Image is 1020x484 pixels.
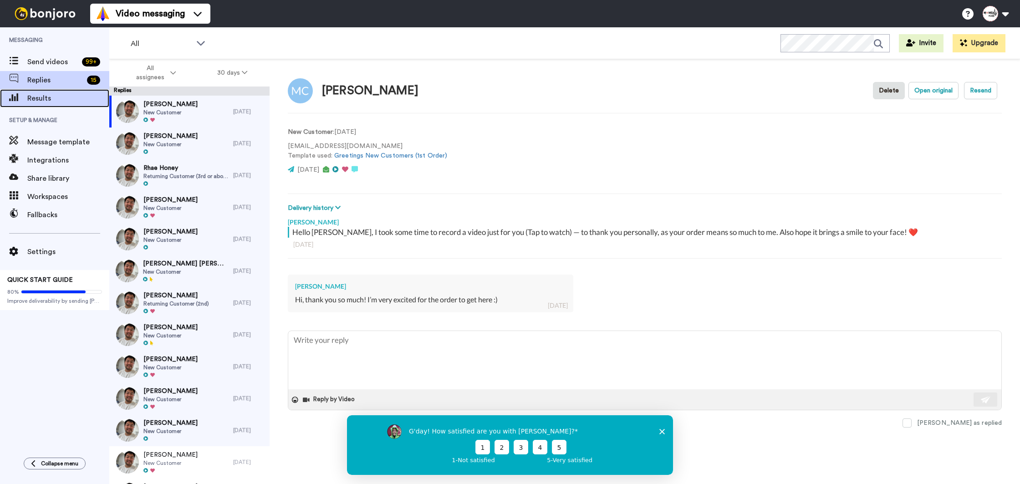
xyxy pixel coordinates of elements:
[981,396,991,403] img: send-white.svg
[27,246,109,257] span: Settings
[295,295,566,305] div: Hi, thank you so much! I’m very excited for the order to get here :)
[297,167,319,173] span: [DATE]
[109,319,270,351] a: [PERSON_NAME]New Customer[DATE]
[24,458,86,469] button: Collapse menu
[116,132,139,155] img: ee27023c-7ffb-4dd8-a416-c4c43f0c4d67-thumb.jpg
[109,414,270,446] a: [PERSON_NAME]New Customer[DATE]
[233,427,265,434] div: [DATE]
[143,109,198,116] span: New Customer
[27,209,109,220] span: Fallbacks
[143,396,198,403] span: New Customer
[953,34,1005,52] button: Upgrade
[288,127,447,137] p: : [DATE]
[116,7,185,20] span: Video messaging
[233,204,265,211] div: [DATE]
[109,382,270,414] a: [PERSON_NAME]New Customer[DATE]
[116,260,138,282] img: ee27023c-7ffb-4dd8-a416-c4c43f0c4d67-thumb.jpg
[143,204,198,212] span: New Customer
[27,75,83,86] span: Replies
[27,137,109,148] span: Message template
[116,100,139,123] img: ee27023c-7ffb-4dd8-a416-c4c43f0c4d67-thumb.jpg
[143,259,229,268] span: [PERSON_NAME] [PERSON_NAME] Ip
[41,460,78,467] span: Collapse menu
[96,6,110,21] img: vm-color.svg
[143,428,198,435] span: New Customer
[116,387,139,410] img: ee27023c-7ffb-4dd8-a416-c4c43f0c4d67-thumb.jpg
[27,56,78,67] span: Send videos
[109,87,270,96] div: Replies
[292,227,1000,238] div: Hello [PERSON_NAME], I took some time to record a video just for you (Tap to watch) — to thank yo...
[143,300,209,307] span: Returning Customer (2nd)
[109,159,270,191] a: Rhae HoneyReturning Customer (3rd or above)[DATE]
[116,196,139,219] img: ee27023c-7ffb-4dd8-a416-c4c43f0c4d67-thumb.jpg
[288,142,447,161] p: [EMAIL_ADDRESS][DOMAIN_NAME] Template used:
[7,277,73,283] span: QUICK START GUIDE
[233,172,265,179] div: [DATE]
[116,228,139,250] img: ee27023c-7ffb-4dd8-a416-c4c43f0c4d67-thumb.jpg
[109,255,270,287] a: [PERSON_NAME] [PERSON_NAME] IpNew Customer[DATE]
[116,355,139,378] img: ee27023c-7ffb-4dd8-a416-c4c43f0c4d67-thumb.jpg
[27,155,109,166] span: Integrations
[109,223,270,255] a: [PERSON_NAME]New Customer[DATE]
[116,164,139,187] img: ee27023c-7ffb-4dd8-a416-c4c43f0c4d67-thumb.jpg
[143,418,198,428] span: [PERSON_NAME]
[109,96,270,127] a: [PERSON_NAME]New Customer[DATE]
[917,418,1002,428] div: [PERSON_NAME] as replied
[288,213,1002,227] div: [PERSON_NAME]
[109,191,270,223] a: [PERSON_NAME]New Customer[DATE]
[143,173,229,180] span: Returning Customer (3rd or above)
[143,132,198,141] span: [PERSON_NAME]
[116,291,139,314] img: ee27023c-7ffb-4dd8-a416-c4c43f0c4d67-thumb.jpg
[873,82,905,99] button: Delete
[288,78,313,103] img: Image of Maria Maddalena Cuozzo
[233,331,265,338] div: [DATE]
[347,415,673,475] iframe: Survey by Grant from Bonjoro
[7,297,102,305] span: Improve deliverability by sending [PERSON_NAME]’s from your own email
[116,419,139,442] img: ee27023c-7ffb-4dd8-a416-c4c43f0c4d67-thumb.jpg
[197,65,268,81] button: 30 days
[334,153,447,159] a: Greetings New Customers (1st Order)
[143,163,229,173] span: Rhae Honey
[109,446,270,478] a: [PERSON_NAME]New Customer[DATE]
[27,191,109,202] span: Workspaces
[548,301,568,310] div: [DATE]
[899,34,943,52] button: Invite
[233,235,265,243] div: [DATE]
[964,82,997,99] button: Resend
[143,236,198,244] span: New Customer
[109,287,270,319] a: [PERSON_NAME]Returning Customer (2nd)[DATE]
[82,57,100,66] div: 99 +
[109,351,270,382] a: [PERSON_NAME]New Customer[DATE]
[109,127,270,159] a: [PERSON_NAME]New Customer[DATE]
[233,395,265,402] div: [DATE]
[322,84,418,97] div: [PERSON_NAME]
[233,140,265,147] div: [DATE]
[143,227,198,236] span: [PERSON_NAME]
[27,173,109,184] span: Share library
[143,268,229,275] span: New Customer
[143,355,198,364] span: [PERSON_NAME]
[116,323,139,346] img: ee27023c-7ffb-4dd8-a416-c4c43f0c4d67-thumb.jpg
[288,129,333,135] strong: New Customer
[233,363,265,370] div: [DATE]
[233,459,265,466] div: [DATE]
[143,459,198,467] span: New Customer
[111,60,197,86] button: All assignees
[7,288,19,295] span: 80%
[116,451,139,474] img: ee27023c-7ffb-4dd8-a416-c4c43f0c4d67-thumb.jpg
[131,38,192,49] span: All
[233,299,265,306] div: [DATE]
[143,450,198,459] span: [PERSON_NAME]
[87,76,100,85] div: 15
[908,82,959,99] button: Open original
[293,240,996,249] div: [DATE]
